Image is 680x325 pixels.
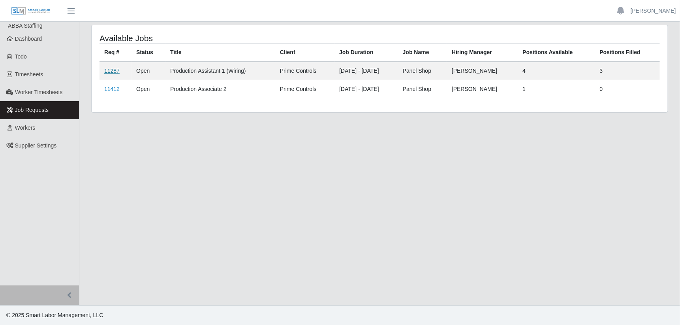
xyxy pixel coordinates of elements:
span: Supplier Settings [15,142,57,149]
td: [PERSON_NAME] [447,80,518,98]
td: 1 [518,80,595,98]
h4: Available Jobs [100,33,326,43]
th: Client [275,43,334,62]
td: 3 [595,62,660,80]
td: Production Associate 2 [165,80,275,98]
td: [DATE] - [DATE] [334,62,398,80]
th: Job Name [398,43,447,62]
td: Prime Controls [275,62,334,80]
td: [PERSON_NAME] [447,62,518,80]
span: Timesheets [15,71,43,77]
span: Todo [15,53,27,60]
th: Positions Available [518,43,595,62]
a: [PERSON_NAME] [631,7,676,15]
td: Open [131,80,165,98]
span: Dashboard [15,36,42,42]
th: Positions Filled [595,43,660,62]
span: Job Requests [15,107,49,113]
span: © 2025 Smart Labor Management, LLC [6,312,103,318]
span: Worker Timesheets [15,89,62,95]
td: 0 [595,80,660,98]
span: Workers [15,125,36,131]
td: Panel Shop [398,62,447,80]
th: Req # [100,43,131,62]
th: Job Duration [334,43,398,62]
td: 4 [518,62,595,80]
th: Hiring Manager [447,43,518,62]
td: Production Assistant 1 (Wiring) [165,62,275,80]
td: Open [131,62,165,80]
td: [DATE] - [DATE] [334,80,398,98]
a: 11287 [104,68,120,74]
td: Panel Shop [398,80,447,98]
th: Status [131,43,165,62]
td: Prime Controls [275,80,334,98]
th: Title [165,43,275,62]
span: ABBA Staffing [8,23,43,29]
img: SLM Logo [11,7,51,15]
a: 11412 [104,86,120,92]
